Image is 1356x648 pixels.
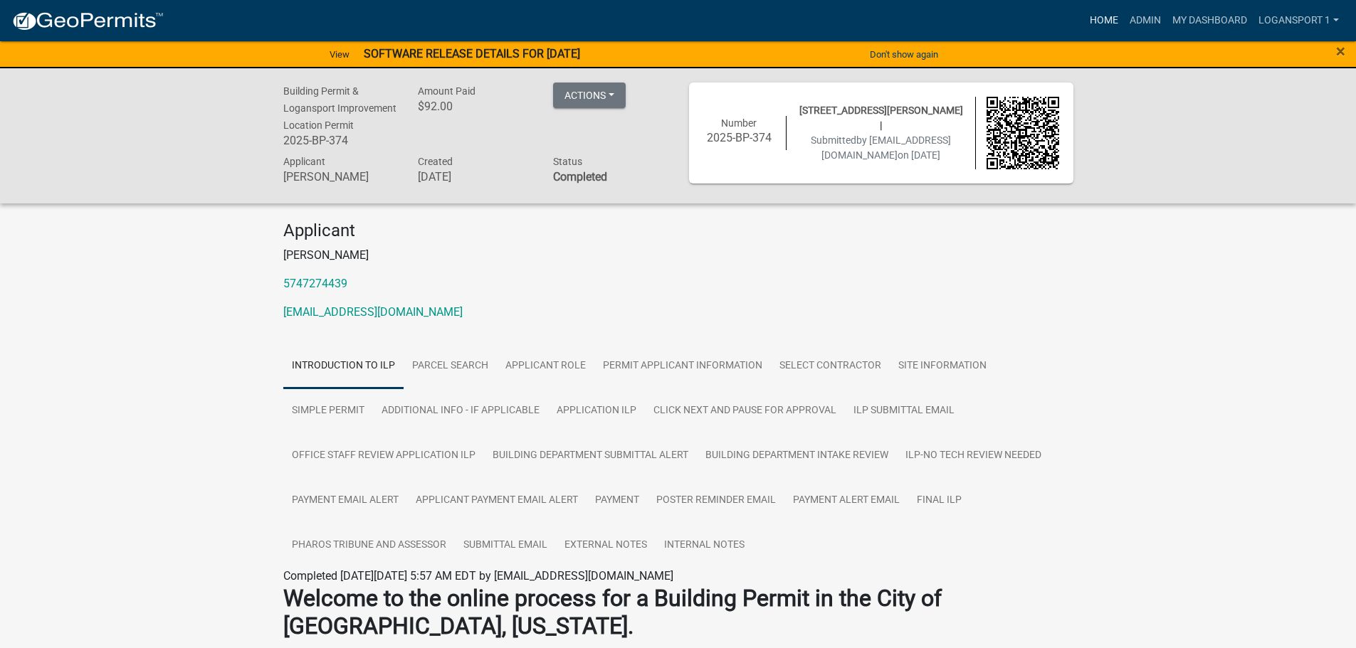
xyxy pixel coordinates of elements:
a: Pharos Tribune and Assessor [283,523,455,568]
h6: 2025-BP-374 [703,131,776,144]
span: Number [721,117,757,129]
a: Office Staff Review Application ILP [283,433,484,479]
span: Created [418,156,453,167]
a: Admin [1124,7,1167,34]
a: Payment [587,478,648,524]
a: Logansport 1 [1253,7,1345,34]
a: Payment email alert [283,478,407,524]
a: View [324,43,355,66]
a: ILP Submittal Email [845,388,963,434]
a: Site Information [890,344,995,389]
span: Status [553,156,582,167]
a: Payment Alert Email [784,478,908,524]
h6: 2025-BP-374 [283,134,397,147]
button: Actions [553,83,626,108]
a: ILP-No Tech Review needed [897,433,1050,479]
span: Submitted on [DATE] [811,134,951,161]
a: Home [1084,7,1124,34]
a: Submittal Email [455,523,556,568]
h6: $92.00 [418,100,532,113]
a: Introduction to ILP [283,344,404,389]
button: Close [1336,43,1345,60]
a: Application ILP [548,388,645,434]
a: Applicant Payment email alert [407,478,587,524]
strong: SOFTWARE RELEASE DETAILS FOR [DATE] [364,47,580,60]
a: Click Next and Pause for Approval [645,388,845,434]
a: Internal Notes [656,523,753,568]
p: [PERSON_NAME] [283,247,1073,264]
a: External Notes [556,523,656,568]
a: Applicant Role [497,344,594,389]
a: Building Department Submittal Alert [484,433,697,479]
a: Select Contractor [771,344,890,389]
strong: Completed [553,170,607,184]
a: FINAL ILP [908,478,970,524]
span: Applicant [283,156,325,167]
h4: Applicant [283,221,1073,241]
strong: Welcome to the online process for a Building Permit in the City of [GEOGRAPHIC_DATA], [US_STATE]. [283,585,942,639]
span: by [EMAIL_ADDRESS][DOMAIN_NAME] [821,134,951,161]
a: 5747274439 [283,277,347,290]
a: Additional Info - If Applicable [373,388,548,434]
a: Simple Permit [283,388,373,434]
span: Amount Paid [418,85,475,97]
a: Parcel search [404,344,497,389]
img: QR code [987,97,1059,169]
span: Completed [DATE][DATE] 5:57 AM EDT by [EMAIL_ADDRESS][DOMAIN_NAME] [283,569,673,583]
span: × [1336,41,1345,61]
span: [STREET_ADDRESS][PERSON_NAME] | [799,105,963,131]
a: Poster Reminder email [648,478,784,524]
a: Building Department Intake Review [697,433,897,479]
span: Building Permit & Logansport Improvement Location Permit [283,85,396,131]
h6: [DATE] [418,170,532,184]
button: Don't show again [864,43,944,66]
a: My Dashboard [1167,7,1253,34]
a: [EMAIL_ADDRESS][DOMAIN_NAME] [283,305,463,319]
a: Permit Applicant Information [594,344,771,389]
h6: [PERSON_NAME] [283,170,397,184]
